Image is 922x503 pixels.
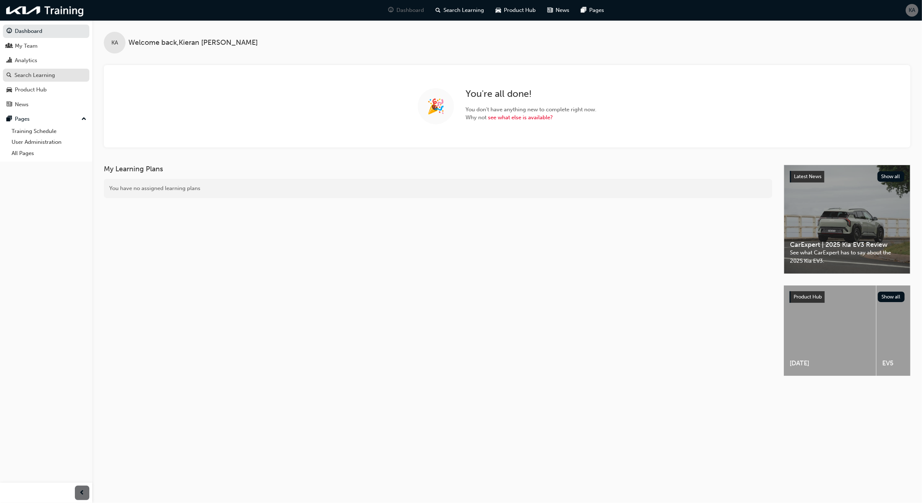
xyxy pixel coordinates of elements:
[790,359,870,367] span: [DATE]
[3,54,89,67] a: Analytics
[3,112,89,126] button: Pages
[128,39,258,47] span: Welcome back , Kieran [PERSON_NAME]
[397,6,424,14] span: Dashboard
[794,173,821,180] span: Latest News
[7,102,12,108] span: news-icon
[784,165,910,274] a: Latest NewsShow allCarExpert | 2025 Kia EV3 ReviewSee what CarExpert has to say about the 2025 Ki...
[466,113,596,122] span: Why not
[878,292,905,302] button: Show all
[7,57,12,64] span: chart-icon
[466,106,596,114] span: You don't have anything new to complete right now.
[542,3,575,18] a: news-iconNews
[104,179,772,198] div: You have no assigned learning plans
[80,489,85,498] span: prev-icon
[427,102,445,111] span: 🎉
[111,39,118,47] span: KA
[794,294,822,300] span: Product Hub
[790,241,904,249] span: CarExpert | 2025 Kia EV3 Review
[104,165,772,173] h3: My Learning Plans
[906,4,918,17] button: KA
[490,3,542,18] a: car-iconProduct Hub
[388,6,394,15] span: guage-icon
[3,83,89,96] a: Product Hub
[7,116,12,122] span: pages-icon
[436,6,441,15] span: search-icon
[3,39,89,53] a: My Team
[15,86,47,94] div: Product Hub
[488,114,553,121] a: see what else is available?
[3,25,89,38] a: Dashboard
[383,3,430,18] a: guage-iconDashboard
[548,6,553,15] span: news-icon
[4,3,87,18] img: kia-training
[909,6,915,14] span: KA
[790,171,904,182] a: Latest NewsShow all
[581,6,587,15] span: pages-icon
[444,6,484,14] span: Search Learning
[15,100,29,109] div: News
[7,28,12,35] span: guage-icon
[14,71,55,79] div: Search Learning
[15,115,30,123] div: Pages
[790,249,904,265] span: See what CarExpert has to say about the 2025 Kia EV3.
[575,3,610,18] a: pages-iconPages
[466,88,596,100] h2: You're all done!
[15,56,37,65] div: Analytics
[878,171,905,182] button: Show all
[7,87,12,93] span: car-icon
[784,285,876,376] a: [DATE]
[3,23,89,112] button: DashboardMy TeamAnalyticsSearch LearningProduct HubNews
[590,6,604,14] span: Pages
[9,137,89,148] a: User Administration
[7,43,12,50] span: people-icon
[81,115,86,124] span: up-icon
[790,291,905,303] a: Product HubShow all
[7,72,12,79] span: search-icon
[3,98,89,111] a: News
[3,69,89,82] a: Search Learning
[9,148,89,159] a: All Pages
[556,6,570,14] span: News
[9,126,89,137] a: Training Schedule
[430,3,490,18] a: search-iconSearch Learning
[496,6,501,15] span: car-icon
[15,42,38,50] div: My Team
[504,6,536,14] span: Product Hub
